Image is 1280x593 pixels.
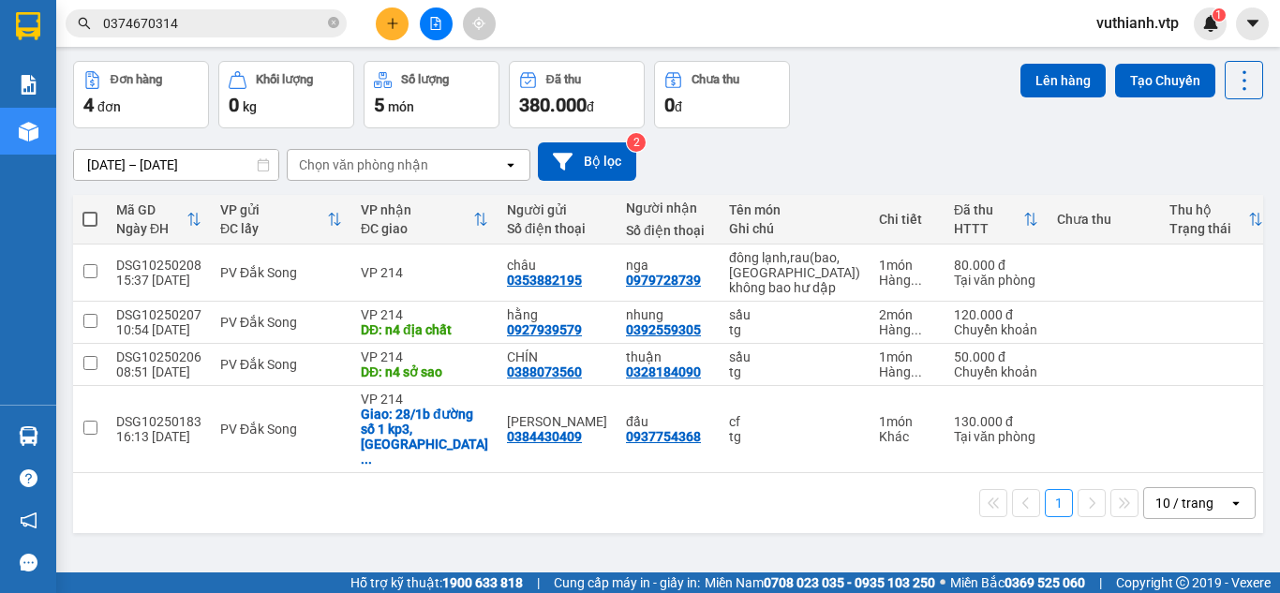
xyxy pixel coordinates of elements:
[879,273,935,288] div: Hàng thông thường
[664,94,675,116] span: 0
[626,414,710,429] div: đấu
[19,75,38,95] img: solution-icon
[945,195,1048,245] th: Toggle SortBy
[116,273,201,288] div: 15:37 [DATE]
[1005,575,1085,590] strong: 0369 525 060
[1169,221,1248,236] div: Trạng thái
[472,17,485,30] span: aim
[1160,195,1273,245] th: Toggle SortBy
[361,392,488,407] div: VP 214
[954,429,1038,444] div: Tại văn phòng
[692,73,739,86] div: Chưa thu
[116,414,201,429] div: DSG10250183
[220,357,342,372] div: PV Đắk Song
[507,307,607,322] div: hằng
[626,258,710,273] div: nga
[1115,64,1215,97] button: Tạo Chuyến
[729,414,860,429] div: cf
[729,364,860,379] div: tg
[507,349,607,364] div: CHÍN
[729,307,860,322] div: sầu
[256,73,313,86] div: Khối lượng
[116,429,201,444] div: 16:13 [DATE]
[507,364,582,379] div: 0388073560
[879,212,935,227] div: Chi tiết
[361,202,473,217] div: VP nhận
[507,429,582,444] div: 0384430409
[19,426,38,446] img: warehouse-icon
[111,73,162,86] div: Đơn hàng
[729,322,860,337] div: tg
[1202,15,1219,32] img: icon-new-feature
[507,258,607,273] div: châu
[729,429,860,444] div: tg
[243,99,257,114] span: kg
[879,322,935,337] div: Hàng thông thường
[299,156,428,174] div: Chọn văn phòng nhận
[20,511,37,529] span: notification
[361,407,488,467] div: Giao: 28/1b đường số 1 kp3, tam phú thủ đức
[361,452,372,467] span: ...
[116,307,201,322] div: DSG10250207
[879,349,935,364] div: 1 món
[675,99,682,114] span: đ
[218,61,354,128] button: Khối lượng0kg
[1057,212,1151,227] div: Chưa thu
[879,307,935,322] div: 2 món
[1020,64,1106,97] button: Lên hàng
[1244,15,1261,32] span: caret-down
[950,572,1085,593] span: Miền Bắc
[729,349,860,364] div: sầu
[538,142,636,181] button: Bộ lọc
[954,258,1038,273] div: 80.000 đ
[546,73,581,86] div: Đã thu
[627,133,646,152] sup: 2
[328,15,339,33] span: close-circle
[429,17,442,30] span: file-add
[116,221,186,236] div: Ngày ĐH
[911,322,922,337] span: ...
[911,364,922,379] span: ...
[954,364,1038,379] div: Chuyển khoản
[507,202,607,217] div: Người gửi
[729,202,860,217] div: Tên món
[361,221,473,236] div: ĐC giao
[554,572,700,593] span: Cung cấp máy in - giấy in:
[49,30,152,100] strong: CÔNG TY TNHH [GEOGRAPHIC_DATA] 214 QL13 - P.26 - Q.BÌNH THẠNH - TP HCM 1900888606
[20,554,37,571] span: message
[879,414,935,429] div: 1 món
[180,70,264,84] span: DSG10250208
[220,202,327,217] div: VP gửi
[73,61,209,128] button: Đơn hàng4đơn
[729,280,860,295] div: không bao hư dập
[705,572,935,593] span: Miền Nam
[116,202,186,217] div: Mã GD
[361,322,488,337] div: DĐ: n4 địa chất
[65,112,217,126] strong: BIÊN NHẬN GỬI HÀNG HOÁ
[420,7,453,40] button: file-add
[940,579,945,586] span: ⚪️
[361,364,488,379] div: DĐ: n4 sở sao
[351,195,498,245] th: Toggle SortBy
[626,364,701,379] div: 0328184090
[1099,572,1102,593] span: |
[626,429,701,444] div: 0937754368
[116,364,201,379] div: 08:51 [DATE]
[220,265,342,280] div: PV Đắk Song
[361,349,488,364] div: VP 214
[626,307,710,322] div: nhung
[188,131,218,141] span: VP 214
[220,422,342,437] div: PV Đắk Song
[83,94,94,116] span: 4
[220,221,327,236] div: ĐC lấy
[1081,11,1194,35] span: vuthianh.vtp
[1228,496,1243,511] svg: open
[328,17,339,28] span: close-circle
[729,250,860,280] div: đông lạnh,rau(bao,tx)
[64,131,118,141] span: PV Đắk Song
[954,273,1038,288] div: Tại văn phòng
[954,349,1038,364] div: 50.000 đ
[954,202,1023,217] div: Đã thu
[507,221,607,236] div: Số điện thoại
[220,315,342,330] div: PV Đắk Song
